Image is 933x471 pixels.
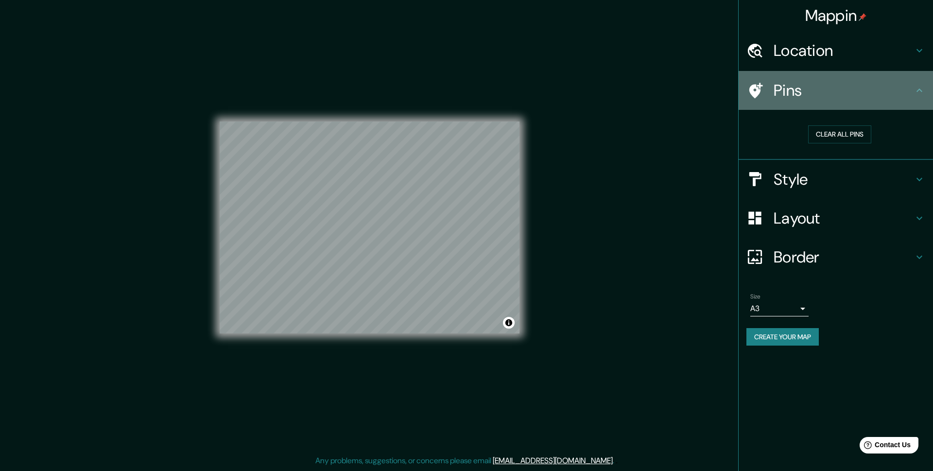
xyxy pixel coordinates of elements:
[859,13,866,21] img: pin-icon.png
[503,317,515,329] button: Toggle attribution
[616,455,618,467] div: .
[746,328,819,346] button: Create your map
[739,238,933,277] div: Border
[750,301,809,316] div: A3
[750,292,760,300] label: Size
[847,433,922,460] iframe: Help widget launcher
[315,455,614,467] p: Any problems, suggestions, or concerns please email .
[805,6,867,25] h4: Mappin
[739,71,933,110] div: Pins
[739,31,933,70] div: Location
[220,122,519,333] canvas: Map
[774,81,914,100] h4: Pins
[739,199,933,238] div: Layout
[493,455,613,466] a: [EMAIL_ADDRESS][DOMAIN_NAME]
[739,160,933,199] div: Style
[774,41,914,60] h4: Location
[614,455,616,467] div: .
[808,125,871,143] button: Clear all pins
[774,247,914,267] h4: Border
[774,170,914,189] h4: Style
[774,209,914,228] h4: Layout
